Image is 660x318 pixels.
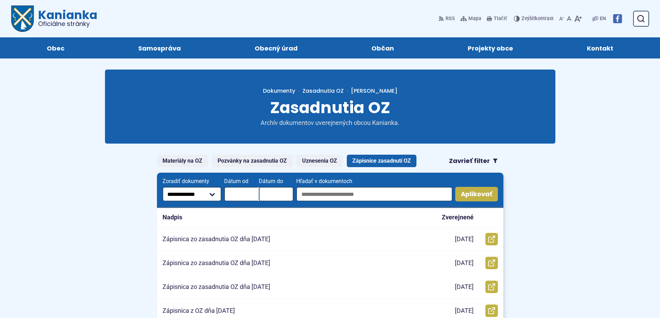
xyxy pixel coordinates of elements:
[108,37,211,58] a: Samospráva
[263,87,302,95] a: Dokumenty
[259,187,293,201] input: Dátum do
[270,97,390,119] span: Zasadnutia OZ
[263,87,295,95] span: Dokumenty
[485,11,508,26] button: Tlačiť
[247,119,413,127] p: Archív dokumentov uverejnených obcou Kanianka.
[371,37,394,58] span: Občan
[162,178,222,184] span: Zoradiť dokumenty
[138,37,181,58] span: Samospráva
[613,14,622,23] img: Prejsť na Facebook stránku
[17,37,94,58] a: Obec
[446,15,455,23] span: RSS
[157,155,208,167] a: Materiály na OZ
[162,259,270,267] p: Zápisnica zo zasadnutia OZ dňa [DATE]
[162,187,222,201] select: Zoradiť dokumenty
[443,155,503,167] button: Zavrieť filter
[557,37,643,58] a: Kontakt
[212,155,292,167] a: Pozvánky na zasadnutia OZ
[297,155,343,167] a: Uznesenia OZ
[521,16,535,21] span: Zvýšiť
[351,87,397,95] span: [PERSON_NAME]
[449,157,490,165] span: Zavrieť filter
[11,6,34,32] img: Prejsť na domovskú stránku
[600,15,606,23] span: EN
[565,11,573,26] button: Nastaviť pôvodnú veľkosť písma
[468,37,513,58] span: Projekty obce
[224,178,259,184] span: Dátum od
[558,11,565,26] button: Zmenšiť veľkosť písma
[344,87,397,95] a: [PERSON_NAME]
[459,11,483,26] a: Mapa
[455,307,474,315] p: [DATE]
[455,235,474,243] p: [DATE]
[439,11,456,26] a: RSS
[587,37,613,58] span: Kontakt
[455,283,474,291] p: [DATE]
[302,87,344,95] a: Zasadnutia OZ
[224,187,259,201] input: Dátum od
[34,9,97,27] span: Kanianka
[347,155,416,167] a: Zápisnice zasadnutí OZ
[162,213,182,221] p: Nadpis
[521,16,554,22] span: kontrast
[296,178,452,184] span: Hľadať v dokumentoch
[38,21,97,27] span: Oficiálne stránky
[162,283,270,291] p: Zápisnica zo zasadnutia OZ dňa [DATE]
[259,178,293,184] span: Dátum do
[455,259,474,267] p: [DATE]
[342,37,424,58] a: Občan
[296,187,452,201] input: Hľadať v dokumentoch
[468,15,481,23] span: Mapa
[598,15,607,23] a: EN
[514,11,555,26] button: Zvýšiťkontrast
[442,213,474,221] p: Zverejnené
[225,37,327,58] a: Obecný úrad
[47,37,64,58] span: Obec
[494,16,507,22] span: Tlačiť
[162,307,235,315] p: Zápisnica z OZ dňa [DATE]
[255,37,298,58] span: Obecný úrad
[11,6,97,32] a: Logo Kanianka, prejsť na domovskú stránku.
[573,11,583,26] button: Zväčšiť veľkosť písma
[438,37,543,58] a: Projekty obce
[162,235,270,243] p: Zápisnica zo zasadnutia OZ dňa [DATE]
[455,187,498,201] button: Aplikovať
